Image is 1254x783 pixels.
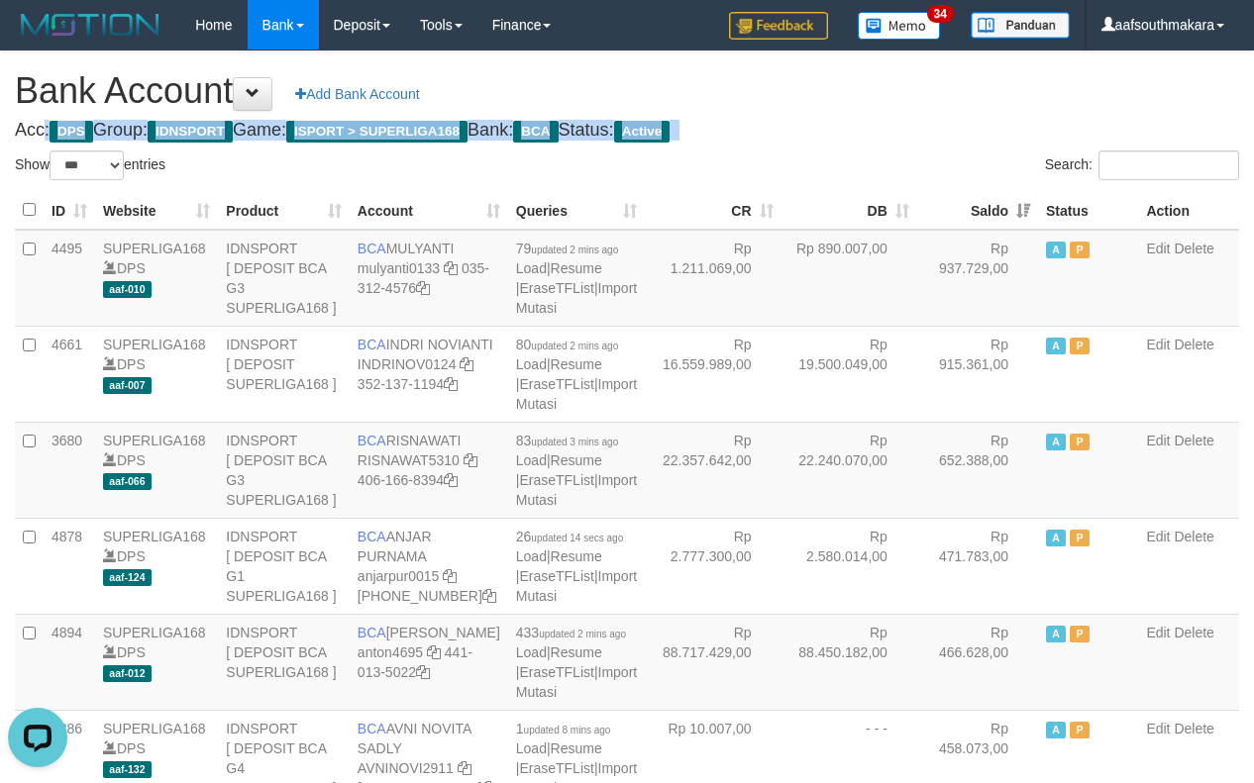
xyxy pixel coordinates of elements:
[531,341,618,351] span: updated 2 mins ago
[531,437,618,447] span: updated 3 mins ago
[103,569,152,586] span: aaf-124
[44,422,95,518] td: 3680
[103,625,206,640] a: SUPERLIGA168
[519,664,593,680] a: EraseTFList
[8,8,67,67] button: Open LiveChat chat widget
[218,422,350,518] td: IDNSPORT [ DEPOSIT BCA G3 SUPERLIGA168 ]
[1146,337,1170,352] a: Edit
[103,721,206,736] a: SUPERLIGA168
[358,625,386,640] span: BCA
[516,644,547,660] a: Load
[917,230,1038,327] td: Rp 937.729,00
[917,518,1038,614] td: Rp 471.783,00
[358,433,386,448] span: BCA
[358,529,386,544] span: BCA
[464,452,477,468] a: Copy RISNAWAT5310 to clipboard
[444,260,458,276] a: Copy mulyanti0133 to clipboard
[1045,150,1239,180] label: Search:
[50,121,93,143] span: DPS
[516,452,547,468] a: Load
[516,740,547,756] a: Load
[551,740,602,756] a: Resume
[1174,721,1213,736] a: Delete
[516,548,547,564] a: Load
[1070,530,1090,546] span: Paused
[427,644,441,660] a: Copy anton4695 to clipboard
[519,376,593,392] a: EraseTFList
[350,614,508,710] td: [PERSON_NAME] 441-013-5022
[519,472,593,488] a: EraseTFList
[103,433,206,448] a: SUPERLIGA168
[15,121,1239,141] h4: Acc: Group: Game: Bank: Status:
[516,356,547,372] a: Load
[516,433,637,508] span: | | |
[44,230,95,327] td: 4495
[516,241,637,316] span: | | |
[358,760,454,776] a: AVNINOVI2911
[729,12,828,40] img: Feedback.jpg
[531,533,623,543] span: updated 14 secs ago
[1070,434,1090,450] span: Paused
[917,326,1038,422] td: Rp 915.361,00
[513,121,558,143] span: BCA
[350,518,508,614] td: ANJAR PURNAMA [PHONE_NUMBER]
[782,518,917,614] td: Rp 2.580.014,00
[95,326,218,422] td: DPS
[1098,150,1239,180] input: Search:
[358,644,423,660] a: anton4695
[1070,338,1090,354] span: Paused
[103,529,206,544] a: SUPERLIGA168
[1046,722,1066,738] span: Active
[645,422,781,518] td: Rp 22.357.642,00
[1046,242,1066,258] span: Active
[44,518,95,614] td: 4878
[15,150,165,180] label: Show entries
[551,548,602,564] a: Resume
[645,230,781,327] td: Rp 1.211.069,00
[103,337,206,352] a: SUPERLIGA168
[516,433,618,448] span: 83
[917,422,1038,518] td: Rp 652.388,00
[858,12,941,40] img: Button%20Memo.svg
[1046,434,1066,450] span: Active
[516,529,623,544] span: 26
[416,664,430,680] a: Copy 4410135022 to clipboard
[516,625,626,640] span: 433
[44,614,95,710] td: 4894
[218,518,350,614] td: IDNSPORT [ DEPOSIT BCA G1 SUPERLIGA168 ]
[917,191,1038,230] th: Saldo: activate to sort column ascending
[917,614,1038,710] td: Rp 466.628,00
[358,721,386,736] span: BCA
[218,326,350,422] td: IDNSPORT [ DEPOSIT SUPERLIGA168 ]
[218,614,350,710] td: IDNSPORT [ DEPOSIT BCA SUPERLIGA168 ]
[516,625,637,700] span: | | |
[95,191,218,230] th: Website: activate to sort column ascending
[782,422,917,518] td: Rp 22.240.070,00
[350,191,508,230] th: Account: activate to sort column ascending
[551,644,602,660] a: Resume
[103,377,152,394] span: aaf-007
[782,326,917,422] td: Rp 19.500.049,00
[103,241,206,256] a: SUPERLIGA168
[516,337,637,412] span: | | |
[551,260,602,276] a: Resume
[1070,626,1090,642] span: Paused
[1174,241,1213,256] a: Delete
[782,191,917,230] th: DB: activate to sort column ascending
[358,568,440,584] a: anjarpur0015
[103,665,152,682] span: aaf-012
[286,121,468,143] span: ISPORT > SUPERLIGA168
[519,760,593,776] a: EraseTFList
[15,71,1239,111] h1: Bank Account
[551,356,602,372] a: Resume
[218,230,350,327] td: IDNSPORT [ DEPOSIT BCA G3 SUPERLIGA168 ]
[103,761,152,778] span: aaf-132
[50,150,124,180] select: Showentries
[516,721,611,736] span: 1
[508,191,645,230] th: Queries: activate to sort column ascending
[103,473,152,490] span: aaf-066
[95,422,218,518] td: DPS
[444,376,458,392] a: Copy 3521371194 to clipboard
[1174,433,1213,448] a: Delete
[516,472,637,508] a: Import Mutasi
